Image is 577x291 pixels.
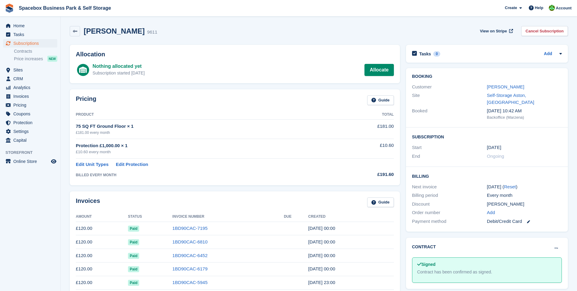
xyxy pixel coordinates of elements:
div: Order number [412,209,487,216]
time: 2025-03-28 23:00:38 UTC [308,280,335,285]
a: Reset [504,184,516,189]
span: Coupons [13,110,50,118]
a: menu [3,118,57,127]
h2: Booking [412,74,562,79]
div: £181.00 every month [76,130,335,135]
div: Protection £1,000.00 × 1 [76,142,335,149]
div: 75 SQ FT Ground Floor × 1 [76,123,335,130]
div: Next invoice [412,184,487,190]
a: menu [3,83,57,92]
th: Total [335,110,394,120]
a: Preview store [50,158,57,165]
time: 2025-06-28 23:00:44 UTC [308,239,335,244]
a: Edit Unit Types [76,161,109,168]
span: Price increases [14,56,43,62]
a: View on Stripe [478,26,514,36]
h2: Billing [412,173,562,179]
a: menu [3,66,57,74]
span: Paid [128,266,139,272]
span: CRM [13,74,50,83]
a: Edit Protection [116,161,148,168]
div: 0 [433,51,440,57]
div: Debit/Credit Card [487,218,562,225]
a: menu [3,39,57,48]
img: Brijesh Kumar [549,5,555,11]
a: Self-Storage Aston, [GEOGRAPHIC_DATA] [487,93,534,105]
span: Paid [128,226,139,232]
div: Start [412,144,487,151]
a: 1BD90CAC-6179 [173,266,208,271]
div: Nothing allocated yet [92,63,145,70]
a: Spacebox Business Park & Self Storage [16,3,113,13]
h2: Allocation [76,51,394,58]
time: 2025-05-28 23:00:17 UTC [308,253,335,258]
td: £120.00 [76,235,128,249]
div: £191.60 [335,171,394,178]
a: menu [3,21,57,30]
img: stora-icon-8386f47178a22dfd0bd8f6a31ec36ba5ce8667c1dd55bd0f319d3a0aa187defe.svg [5,4,14,13]
span: Pricing [13,101,50,109]
a: Add [487,209,495,216]
td: £120.00 [76,249,128,263]
a: menu [3,92,57,101]
div: [DATE] ( ) [487,184,562,190]
a: 1BD90CAC-6452 [173,253,208,258]
h2: Invoices [76,197,100,207]
span: Subscriptions [13,39,50,48]
span: Invoices [13,92,50,101]
span: Help [535,5,543,11]
a: 1BD90CAC-6810 [173,239,208,244]
th: Created [308,212,394,222]
span: Protection [13,118,50,127]
div: Discount [412,201,487,208]
div: [DATE] 10:42 AM [487,107,562,114]
h2: Tasks [419,51,431,57]
span: Paid [128,280,139,286]
td: £120.00 [76,276,128,289]
a: menu [3,74,57,83]
time: 2025-07-28 23:00:18 UTC [308,226,335,231]
a: [PERSON_NAME] [487,84,524,89]
span: Paid [128,239,139,245]
time: 2025-04-28 23:00:05 UTC [308,266,335,271]
a: menu [3,110,57,118]
h2: [PERSON_NAME] [84,27,145,35]
span: Paid [128,253,139,259]
td: £181.00 [335,120,394,139]
span: Account [556,5,572,11]
td: £120.00 [76,222,128,235]
a: Guide [367,95,394,105]
div: 9611 [147,29,157,36]
div: Signed [417,261,557,268]
a: menu [3,101,57,109]
span: Online Store [13,157,50,166]
span: Ongoing [487,154,504,159]
a: Guide [367,197,394,207]
a: menu [3,157,57,166]
h2: Contract [412,244,436,250]
span: Capital [13,136,50,144]
a: Price increases NEW [14,55,57,62]
th: Invoice Number [173,212,284,222]
span: Storefront [5,150,60,156]
div: Backoffice (Marzena) [487,114,562,121]
a: menu [3,30,57,39]
a: 1BD90CAC-7195 [173,226,208,231]
h2: Subscription [412,134,562,140]
div: Site [412,92,487,106]
div: Subscription started [DATE] [92,70,145,76]
time: 2022-10-28 23:00:00 UTC [487,144,501,151]
div: Every month [487,192,562,199]
a: menu [3,127,57,136]
th: Due [284,212,308,222]
h2: Pricing [76,95,96,105]
div: Billing period [412,192,487,199]
div: £10.60 every month [76,149,335,155]
span: Settings [13,127,50,136]
div: NEW [47,56,57,62]
div: End [412,153,487,160]
td: £120.00 [76,262,128,276]
div: [PERSON_NAME] [487,201,562,208]
span: Sites [13,66,50,74]
span: Home [13,21,50,30]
